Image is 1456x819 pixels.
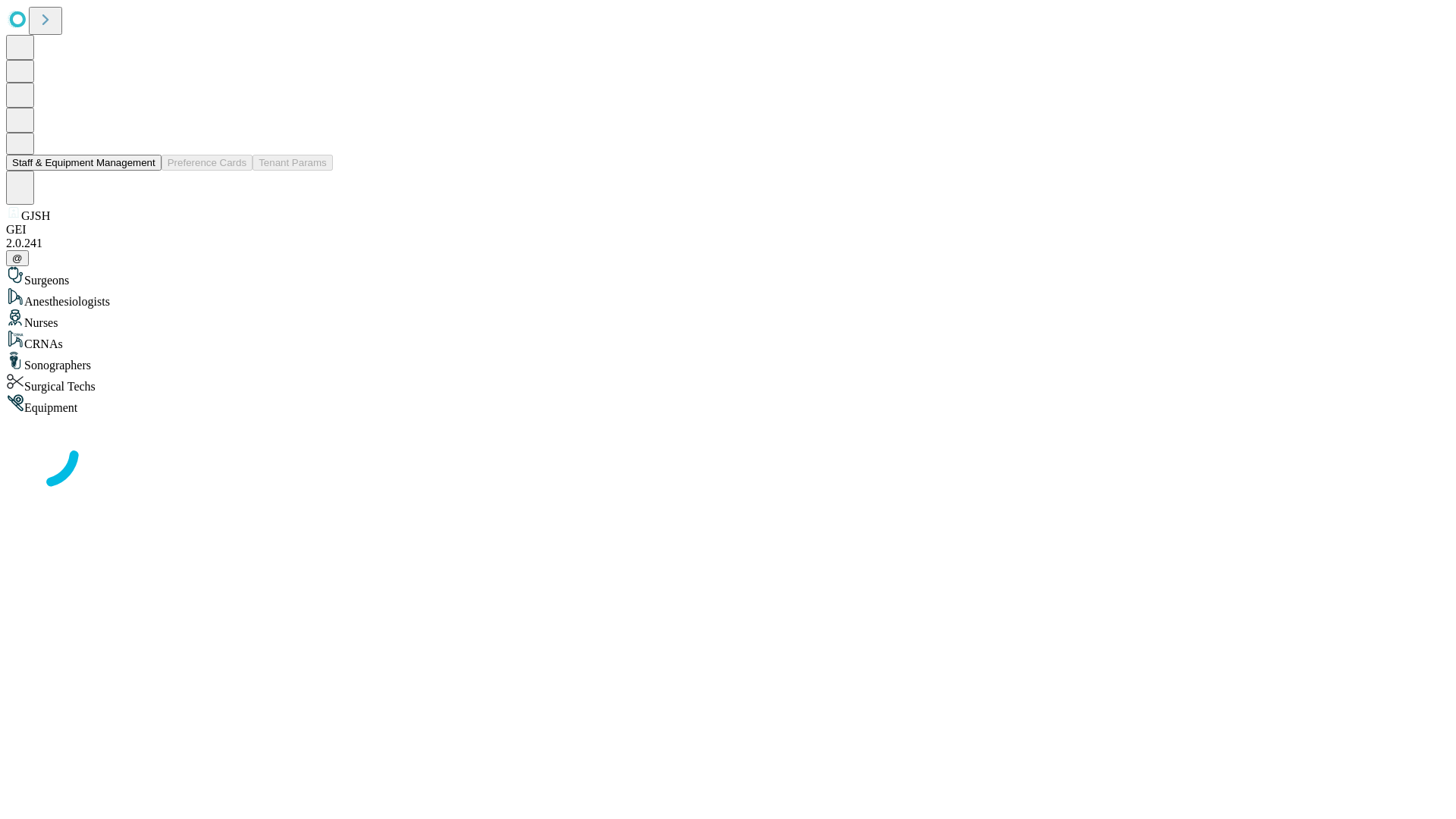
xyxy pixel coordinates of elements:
[6,287,1450,309] div: Anesthesiologists
[6,351,1450,372] div: Sonographers
[162,155,253,171] button: Preference Cards
[6,394,1450,415] div: Equipment
[6,237,1450,250] div: 2.0.241
[6,372,1450,394] div: Surgical Techs
[6,330,1450,351] div: CRNAs
[6,155,162,171] button: Staff & Equipment Management
[21,209,50,222] span: GJSH
[12,253,23,264] span: @
[253,155,333,171] button: Tenant Params
[6,266,1450,287] div: Surgeons
[6,250,29,266] button: @
[6,223,1450,237] div: GEI
[6,309,1450,330] div: Nurses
